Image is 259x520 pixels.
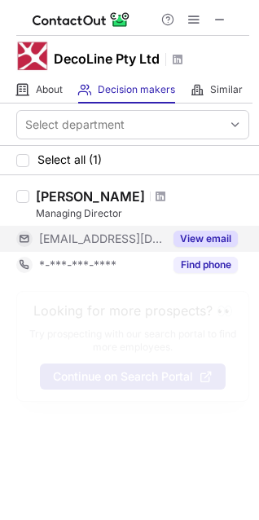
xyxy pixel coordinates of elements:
[36,83,63,96] span: About
[25,117,125,133] div: Select department
[36,188,145,205] div: [PERSON_NAME]
[53,370,193,383] span: Continue on Search Portal
[39,231,164,246] span: [EMAIL_ADDRESS][DOMAIN_NAME]
[36,206,249,221] div: Managing Director
[98,83,175,96] span: Decision makers
[54,49,160,68] h1: DecoLine Pty Ltd
[40,364,226,390] button: Continue on Search Portal
[173,257,238,273] button: Reveal Button
[37,153,102,166] span: Select all (1)
[16,40,49,73] img: 298439d78287266ff74c84b7243527cd
[173,231,238,247] button: Reveal Button
[33,303,233,318] header: Looking for more prospects? 👀
[33,10,130,29] img: ContactOut v5.3.10
[210,83,243,96] span: Similar
[29,328,237,354] p: Try prospecting with our search portal to find more employees.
